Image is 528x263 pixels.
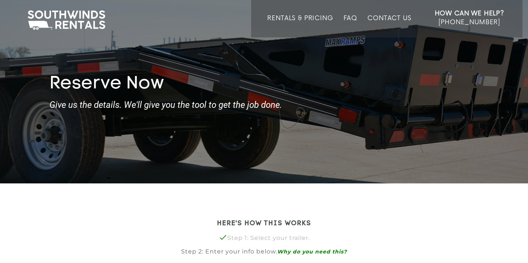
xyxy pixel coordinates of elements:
strong: Give us the details. We'll give you the tool to get the job done. [49,100,478,110]
span: check [219,233,227,242]
em: Why do you need this? [277,248,347,255]
img: Southwinds Rentals Logo [24,9,109,32]
span: [PHONE_NUMBER] [439,19,500,26]
a: How Can We Help? [PHONE_NUMBER] [435,9,504,32]
h1: Reserve Now [49,74,478,95]
a: Contact Us [367,15,411,37]
p: Step 1: Select your trailer. [49,233,478,243]
strong: HERE'S HOW THIS WORKS [217,220,311,227]
a: Rentals & Pricing [267,15,333,37]
a: FAQ [344,15,357,37]
strong: How Can We Help? [435,10,504,17]
a: Step 2: Enter your info below.Why do you need this? [181,248,347,255]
